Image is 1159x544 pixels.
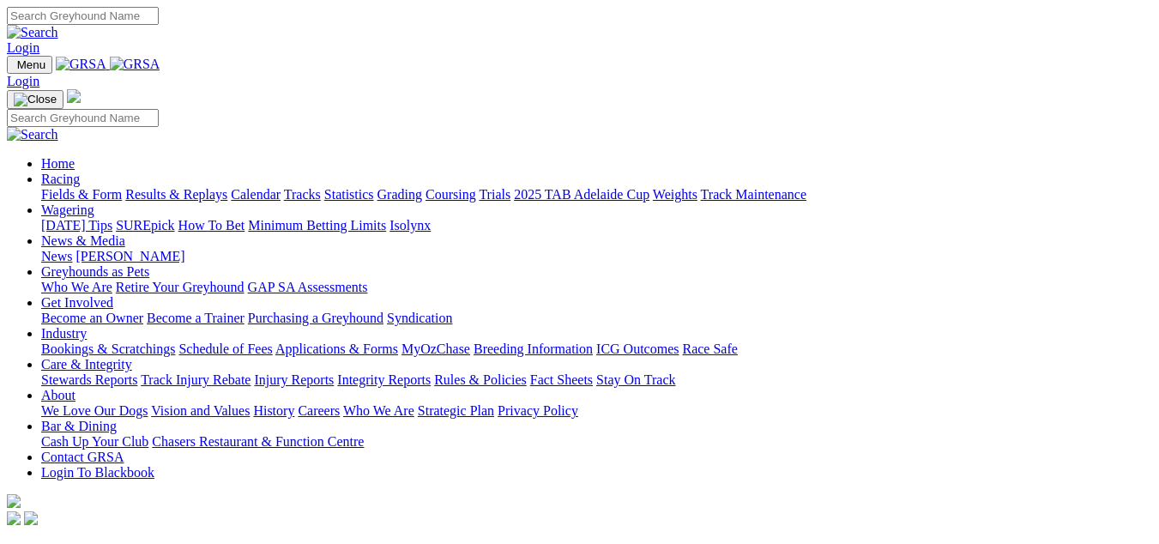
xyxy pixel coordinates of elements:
[41,156,75,171] a: Home
[41,403,1152,419] div: About
[514,187,649,202] a: 2025 TAB Adelaide Cup
[701,187,806,202] a: Track Maintenance
[653,187,697,202] a: Weights
[596,342,679,356] a: ICG Outcomes
[41,249,1152,264] div: News & Media
[75,249,184,263] a: [PERSON_NAME]
[253,403,294,418] a: History
[24,511,38,525] img: twitter.svg
[7,90,63,109] button: Toggle navigation
[41,465,154,480] a: Login To Blackbook
[7,40,39,55] a: Login
[248,218,386,233] a: Minimum Betting Limits
[110,57,160,72] img: GRSA
[41,434,1152,450] div: Bar & Dining
[254,372,334,387] a: Injury Reports
[298,403,340,418] a: Careers
[41,187,1152,202] div: Racing
[248,280,368,294] a: GAP SA Assessments
[41,311,143,325] a: Become an Owner
[41,249,72,263] a: News
[14,93,57,106] img: Close
[7,74,39,88] a: Login
[152,434,364,449] a: Chasers Restaurant & Function Centre
[248,311,383,325] a: Purchasing a Greyhound
[56,57,106,72] img: GRSA
[41,202,94,217] a: Wagering
[41,372,137,387] a: Stewards Reports
[479,187,510,202] a: Trials
[7,127,58,142] img: Search
[41,218,1152,233] div: Wagering
[41,372,1152,388] div: Care & Integrity
[147,311,244,325] a: Become a Trainer
[377,187,422,202] a: Grading
[41,388,75,402] a: About
[41,280,112,294] a: Who We Are
[7,25,58,40] img: Search
[389,218,431,233] a: Isolynx
[7,511,21,525] img: facebook.svg
[41,419,117,433] a: Bar & Dining
[41,326,87,341] a: Industry
[41,187,122,202] a: Fields & Form
[387,311,452,325] a: Syndication
[67,89,81,103] img: logo-grsa-white.png
[41,311,1152,326] div: Get Involved
[418,403,494,418] a: Strategic Plan
[41,264,149,279] a: Greyhounds as Pets
[41,357,132,372] a: Care & Integrity
[151,403,250,418] a: Vision and Values
[116,218,174,233] a: SUREpick
[401,342,470,356] a: MyOzChase
[474,342,593,356] a: Breeding Information
[530,372,593,387] a: Fact Sheets
[284,187,321,202] a: Tracks
[41,342,175,356] a: Bookings & Scratchings
[41,434,148,449] a: Cash Up Your Club
[343,403,414,418] a: Who We Are
[7,494,21,508] img: logo-grsa-white.png
[178,342,272,356] a: Schedule of Fees
[141,372,251,387] a: Track Injury Rebate
[7,7,159,25] input: Search
[434,372,527,387] a: Rules & Policies
[231,187,281,202] a: Calendar
[7,109,159,127] input: Search
[41,342,1152,357] div: Industry
[116,280,244,294] a: Retire Your Greyhound
[275,342,398,356] a: Applications & Forms
[596,372,675,387] a: Stay On Track
[41,233,125,248] a: News & Media
[17,58,45,71] span: Menu
[682,342,737,356] a: Race Safe
[178,218,245,233] a: How To Bet
[41,450,124,464] a: Contact GRSA
[125,187,227,202] a: Results & Replays
[41,403,148,418] a: We Love Our Dogs
[41,172,80,186] a: Racing
[7,56,52,74] button: Toggle navigation
[498,403,578,418] a: Privacy Policy
[337,372,431,387] a: Integrity Reports
[41,280,1152,295] div: Greyhounds as Pets
[41,295,113,310] a: Get Involved
[426,187,476,202] a: Coursing
[41,218,112,233] a: [DATE] Tips
[324,187,374,202] a: Statistics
